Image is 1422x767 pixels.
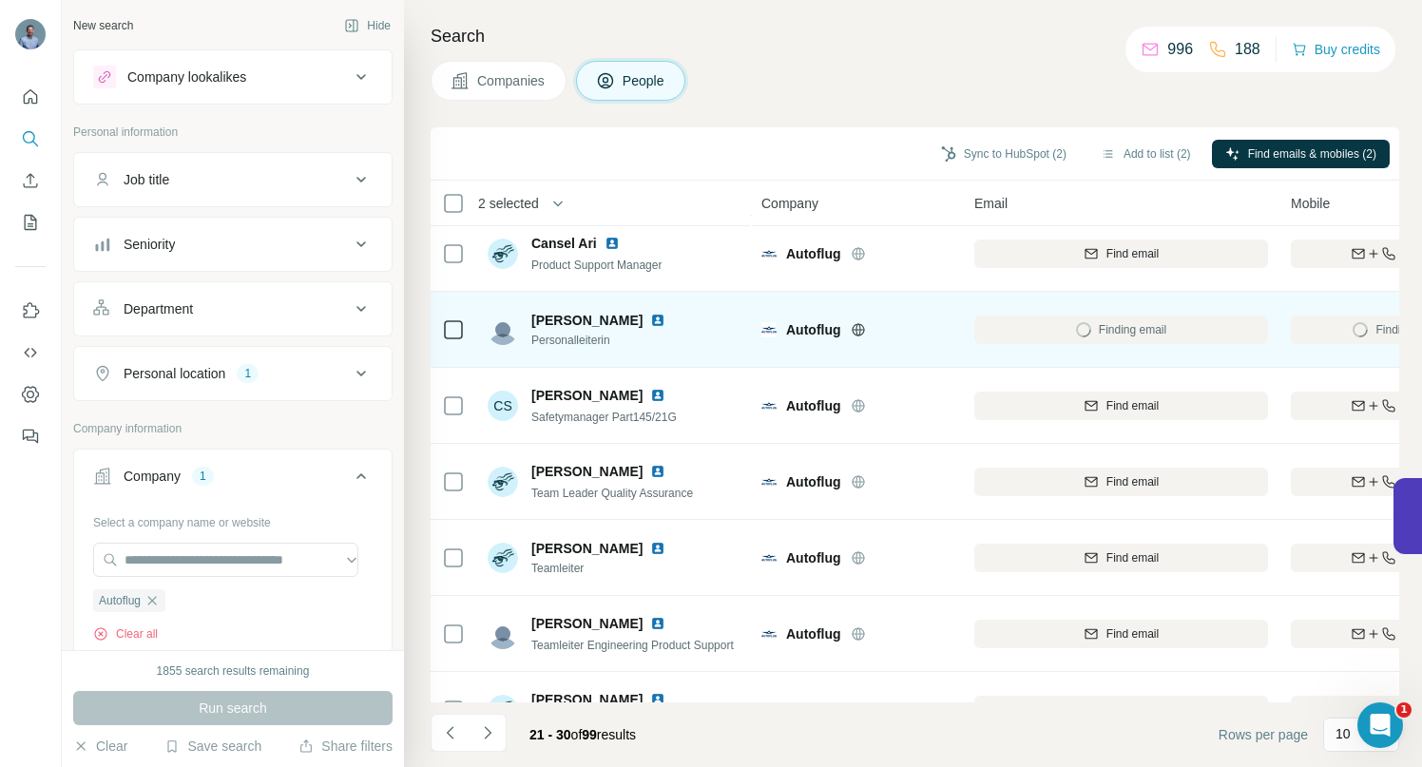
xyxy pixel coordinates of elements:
button: Quick start [15,80,46,114]
p: Company information [73,420,393,437]
button: Share filters [298,737,393,756]
button: Find email [974,392,1268,420]
img: LinkedIn logo [650,388,665,403]
span: 2 selected [478,194,539,213]
div: CS [488,391,518,421]
button: My lists [15,205,46,240]
img: LinkedIn logo [650,692,665,707]
button: Use Surfe on LinkedIn [15,294,46,328]
div: 1 [237,365,259,382]
span: results [529,727,636,742]
span: Find email [1106,625,1159,642]
button: Job title [74,157,392,202]
button: Seniority [74,221,392,267]
div: Personal location [124,364,225,383]
span: Find email [1106,701,1159,719]
button: Buy credits [1292,36,1380,63]
img: Logo of Autoflug [761,322,777,337]
img: LinkedIn logo [650,541,665,556]
span: Personalleiterin [531,332,673,349]
img: Avatar [488,239,518,269]
h4: Search [431,23,1399,49]
span: 99 [582,727,597,742]
span: Autoflug [99,592,141,609]
span: Cansel Ari [531,234,597,253]
button: Company1 [74,453,392,507]
span: Team Leader Quality Assurance [531,487,693,500]
img: Logo of Autoflug [761,626,777,642]
span: Find email [1106,397,1159,414]
span: Autoflug [786,472,841,491]
div: Department [124,299,193,318]
button: Navigate to next page [469,714,507,752]
div: New search [73,17,133,34]
button: Hide [331,11,404,40]
img: Avatar [15,19,46,49]
div: 1 [192,468,214,485]
button: Find emails & mobiles (2) [1212,140,1390,168]
span: Autoflug [786,244,841,263]
p: 188 [1235,38,1260,61]
button: Find email [974,468,1268,496]
span: 21 - 30 [529,727,571,742]
button: Clear [73,737,127,756]
img: Avatar [488,467,518,497]
button: Feedback [15,419,46,453]
button: Use Surfe API [15,336,46,370]
button: Department [74,286,392,332]
div: Job title [124,170,169,189]
div: Seniority [124,235,175,254]
span: [PERSON_NAME] [531,462,643,481]
img: Avatar [488,315,518,345]
button: Personal location1 [74,351,392,396]
span: Find email [1106,473,1159,490]
img: LinkedIn logo [650,616,665,631]
span: [PERSON_NAME] [531,386,643,405]
button: Save search [164,737,261,756]
span: Find email [1106,549,1159,566]
span: Find emails & mobiles (2) [1248,145,1376,163]
p: 996 [1167,38,1193,61]
span: 1 [1396,702,1412,718]
img: Logo of Autoflug [761,474,777,489]
img: Logo of Autoflug [761,398,777,413]
img: Avatar [488,619,518,649]
img: Logo of Autoflug [761,702,777,718]
span: Teamleiter [531,560,673,577]
div: Select a company name or website [93,507,373,531]
button: Company lookalikes [74,54,392,100]
div: Company lookalikes [127,67,246,86]
span: Rows per page [1219,725,1308,744]
span: Safetymanager Part145/21G [531,411,677,424]
span: Company [761,194,818,213]
span: Email [974,194,1008,213]
span: Autoflug [786,548,841,567]
button: Find email [974,696,1268,724]
span: [PERSON_NAME] [531,539,643,558]
p: Personal information [73,124,393,141]
span: [PERSON_NAME] [531,690,643,709]
button: Add to list (2) [1087,140,1204,168]
span: Mobile [1291,194,1330,213]
div: 1855 search results remaining [157,662,310,680]
img: Avatar [488,695,518,725]
img: Logo of Autoflug [761,246,777,261]
span: Product Support Manager [531,259,662,272]
span: Autoflug [786,396,841,415]
span: Autoflug [786,624,841,643]
span: Autoflug [786,320,841,339]
span: Find email [1106,245,1159,262]
button: Sync to HubSpot (2) [928,140,1080,168]
button: Navigate to previous page [431,714,469,752]
img: Logo of Autoflug [761,550,777,566]
span: Companies [477,71,547,90]
button: Find email [974,544,1268,572]
span: People [623,71,666,90]
button: Search [15,122,46,156]
img: LinkedIn logo [650,313,665,328]
span: Teamleiter Engineering Product Support [531,639,734,652]
button: Find email [974,240,1268,268]
button: Dashboard [15,377,46,412]
span: [PERSON_NAME] [531,614,643,633]
img: LinkedIn logo [605,236,620,251]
